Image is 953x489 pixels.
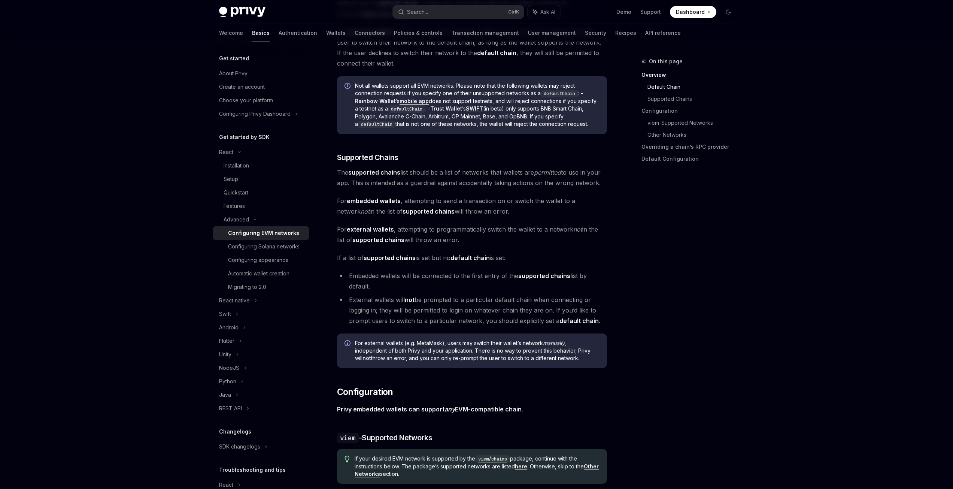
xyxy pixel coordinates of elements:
[213,172,309,186] a: Setup
[616,8,631,16] a: Demo
[224,188,248,197] div: Quickstart
[645,24,681,42] a: API reference
[450,254,490,262] strong: default chain
[219,296,250,305] div: React native
[347,226,394,233] strong: external wallets
[337,386,393,398] span: Configuration
[647,117,740,129] a: viem-Supported Networks
[224,202,245,211] div: Features
[452,24,519,42] a: Transaction management
[337,432,433,443] span: -Supported Networks
[224,215,249,224] div: Advanced
[393,5,524,19] button: Search...CtrlK
[219,310,231,319] div: Swift
[348,169,400,176] strong: supported chains
[279,24,317,42] a: Authentication
[219,442,260,451] div: SDK changelogs
[444,405,455,413] em: any
[388,105,425,113] code: defaultChain
[573,226,582,233] em: not
[355,339,600,362] span: For external wallets (e.g. MetaMask), users may switch their wallet’s network , independent of bo...
[649,57,683,66] span: On this page
[219,133,270,142] h5: Get started by SDK
[224,175,238,184] div: Setup
[228,242,300,251] div: Configuring Solana networks
[559,317,599,325] strong: default chain
[213,199,309,213] a: Features
[213,280,309,294] a: Migrating to 2.0
[213,159,309,172] a: Installation
[228,283,266,292] div: Migrating to 2.0
[219,363,239,372] div: NodeJS
[358,121,395,128] code: defaultChain
[541,90,578,97] code: defaultChain
[337,27,607,69] span: For , when a user connects their wallet to your app, Privy will prompt the user to switch their n...
[407,7,428,16] div: Search...
[518,272,570,280] strong: supported chains
[540,8,555,16] span: Ask AI
[337,295,607,326] li: External wallets will be prompted to a particular default chain when connecting or logging in; th...
[615,24,636,42] a: Recipes
[219,404,242,413] div: REST API
[337,404,607,414] span: .
[403,208,455,215] strong: supported chains
[534,169,561,176] em: permitted
[228,256,289,265] div: Configuring appearance
[640,8,661,16] a: Support
[641,153,740,165] a: Default Configuration
[345,456,350,462] svg: Tip
[528,24,576,42] a: User management
[219,350,231,359] div: Unity
[355,24,385,42] a: Connectors
[337,152,398,163] span: Supported Chains
[219,148,233,157] div: React
[647,81,740,93] a: Default Chain
[394,24,443,42] a: Policies & controls
[641,105,740,117] a: Configuration
[450,254,490,262] a: default chain
[405,296,415,304] strong: not
[219,7,265,17] img: dark logo
[219,377,236,386] div: Python
[228,229,299,238] div: Configuring EVM networks
[355,455,599,478] span: If your desired EVM network is supported by the package, continue with the instructions below. Th...
[337,196,607,217] span: For , attempting to send a transaction on or switch the wallet to a network in the list of will t...
[508,9,519,15] span: Ctrl K
[364,254,416,262] strong: supported chains
[477,49,516,57] strong: default chain
[337,405,522,413] strong: Privy embedded wallets can support EVM-compatible chain
[647,129,740,141] a: Other Networks
[228,269,289,278] div: Automatic wallet creation
[475,455,510,463] code: viem/chains
[213,267,309,280] a: Automatic wallet creation
[219,390,231,399] div: Java
[337,167,607,188] span: The list should be a list of networks that wallets are to use in your app. This is intended as a ...
[670,6,716,18] a: Dashboard
[213,186,309,199] a: Quickstart
[345,340,352,348] svg: Info
[352,236,404,244] strong: supported chains
[337,433,359,443] code: viem
[219,82,265,91] div: Create an account
[347,197,401,205] strong: embedded wallets
[224,161,249,170] div: Installation
[219,109,291,118] div: Configuring Privy Dashboard
[641,141,740,153] a: Overriding a chain’s RPC provider
[345,83,352,90] svg: Info
[219,465,286,474] h5: Troubleshooting and tips
[355,98,396,104] strong: Rainbow Wallet
[722,6,734,18] button: Toggle dark mode
[252,24,270,42] a: Basics
[641,69,740,81] a: Overview
[585,24,606,42] a: Security
[337,224,607,245] span: For , attempting to programmatically switch the wallet to a network in the list of will throw an ...
[213,240,309,253] a: Configuring Solana networks
[515,463,527,470] a: here
[219,427,251,436] h5: Changelogs
[219,69,248,78] div: About Privy
[361,208,370,215] em: not
[219,336,234,345] div: Flutter
[355,82,600,128] span: Not all wallets support all EVM networks. Please note that the following wallets may reject conne...
[475,455,510,462] a: viem/chains
[213,80,309,94] a: Create an account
